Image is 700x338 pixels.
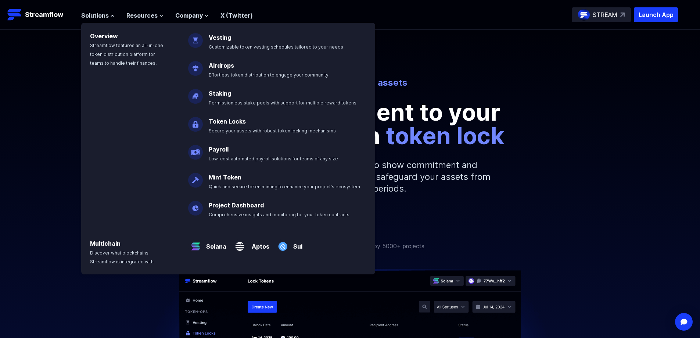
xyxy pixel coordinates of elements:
[188,111,203,132] img: Token Locks
[188,195,203,216] img: Project Dashboard
[188,139,203,160] img: Payroll
[578,9,590,21] img: streamflow-logo-circle.png
[290,236,302,251] a: Sui
[209,146,229,153] a: Payroll
[90,250,154,264] span: Discover what blockchains Streamflow is integrated with
[209,44,343,50] span: Customizable token vesting schedules tailored to your needs
[81,11,109,20] span: Solutions
[220,12,253,19] a: X (Twitter)
[209,212,349,217] span: Comprehensive insights and monitoring for your token contracts
[675,313,693,331] div: Open Intercom Messenger
[209,128,336,134] span: Secure your assets with robust token locking mechanisms
[188,83,203,104] img: Staking
[209,184,360,189] span: Quick and secure token minting to enhance your project's ecosystem
[203,236,226,251] a: Solana
[634,7,678,22] button: Launch App
[90,240,121,247] a: Multichain
[25,10,63,20] p: Streamflow
[209,62,234,69] a: Airdrops
[188,167,203,188] img: Mint Token
[209,156,338,161] span: Low-cost automated payroll solutions for teams of any size
[175,11,209,20] button: Company
[209,174,241,181] a: Mint Token
[572,7,631,22] a: STREAM
[7,7,22,22] img: Streamflow Logo
[209,202,264,209] a: Project Dashboard
[620,13,625,17] img: top-right-arrow.svg
[175,11,203,20] span: Company
[90,32,118,40] a: Overview
[209,118,246,125] a: Token Locks
[351,242,424,250] p: Trusted by 5000+ projects
[126,11,164,20] button: Resources
[386,121,505,150] span: token lock
[593,10,617,19] p: STREAM
[188,27,203,48] img: Vesting
[209,100,356,106] span: Permissionless stake pools with support for multiple reward tokens
[247,236,269,251] a: Aptos
[188,55,203,76] img: Airdrops
[275,233,290,254] img: Sui
[209,72,329,78] span: Effortless token distribution to engage your community
[81,11,115,20] button: Solutions
[232,233,247,254] img: Aptos
[188,233,203,254] img: Solana
[7,7,74,22] a: Streamflow
[126,11,158,20] span: Resources
[209,34,231,41] a: Vesting
[209,90,231,97] a: Staking
[90,43,163,66] span: Streamflow features an all-in-one token distribution platform for teams to handle their finances.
